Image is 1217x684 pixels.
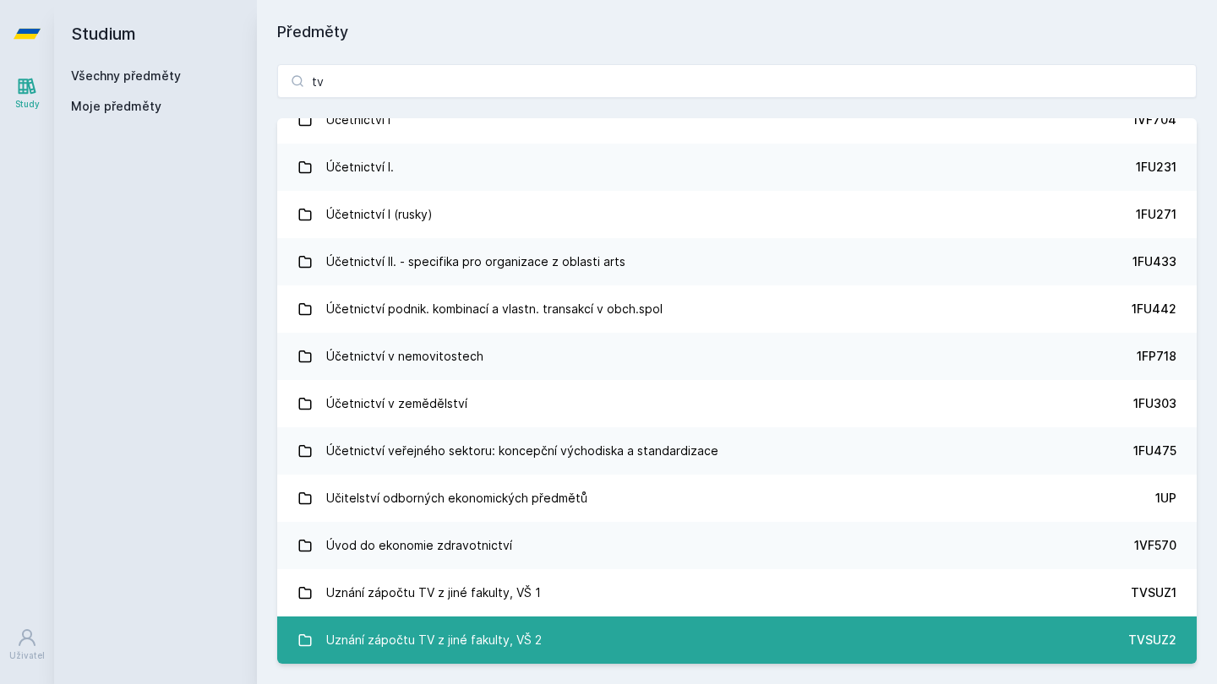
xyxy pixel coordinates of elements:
div: 1VF704 [1132,111,1176,128]
a: Účetnictví veřejného sektoru: koncepční východiska a standardizace 1FU475 [277,427,1197,475]
a: Účetnictví II. - specifika pro organizace z oblasti arts 1FU433 [277,238,1197,285]
div: Účetnictví podnik. kombinací a vlastn. transakcí v obch.spol [326,292,663,326]
input: Název nebo ident předmětu… [277,64,1197,98]
div: Účetnictví II. - specifika pro organizace z oblasti arts [326,245,625,279]
div: Úvod do ekonomie zdravotnictví [326,529,512,562]
a: Účetnictví I (rusky) 1FU271 [277,191,1197,238]
div: Uznání zápočtu TV z jiné fakulty, VŠ 2 [326,623,542,657]
div: 1FU442 [1132,301,1176,318]
div: Study [15,98,40,111]
div: Účetnictví veřejného sektoru: koncepční východiska a standardizace [326,434,718,468]
a: Uznání zápočtu TV z jiné fakulty, VŠ 1 TVSUZ1 [277,569,1197,616]
a: Účetnictví I. 1FU231 [277,144,1197,191]
span: Moje předměty [71,98,161,115]
div: 1FP718 [1137,348,1176,365]
div: Účetnictví v zemědělství [326,387,467,421]
div: 1UP [1155,490,1176,507]
a: Účetnictví v zemědělství 1FU303 [277,380,1197,427]
div: Účetnictví v nemovitostech [326,339,483,373]
a: Všechny předměty [71,68,181,83]
div: Uznání zápočtu TV z jiné fakulty, VŠ 1 [326,576,541,610]
h1: Předměty [277,20,1197,44]
div: 1FU475 [1133,442,1176,459]
div: TVSUZ2 [1128,632,1176,649]
a: Study [3,68,51,119]
a: Účetnictví podnik. kombinací a vlastn. transakcí v obch.spol 1FU442 [277,285,1197,333]
div: TVSUZ1 [1131,584,1176,601]
div: Účetnictví I [326,103,390,137]
a: Účetnictví I 1VF704 [277,96,1197,144]
a: Účetnictví v nemovitostech 1FP718 [277,333,1197,380]
a: Uživatel [3,619,51,670]
div: 1FU303 [1133,395,1176,412]
a: Úvod do ekonomie zdravotnictví 1VF570 [277,522,1197,569]
div: Účetnictví I (rusky) [326,198,433,231]
div: 1VF570 [1134,537,1176,554]
div: Uživatel [9,649,45,662]
div: Učitelství odborných ekonomických předmětů [326,481,587,515]
a: Učitelství odborných ekonomických předmětů 1UP [277,475,1197,522]
div: Účetnictví I. [326,150,394,184]
div: 1FU433 [1132,253,1176,270]
div: 1FU271 [1136,206,1176,223]
a: Uznání zápočtu TV z jiné fakulty, VŠ 2 TVSUZ2 [277,616,1197,664]
div: 1FU231 [1136,159,1176,176]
